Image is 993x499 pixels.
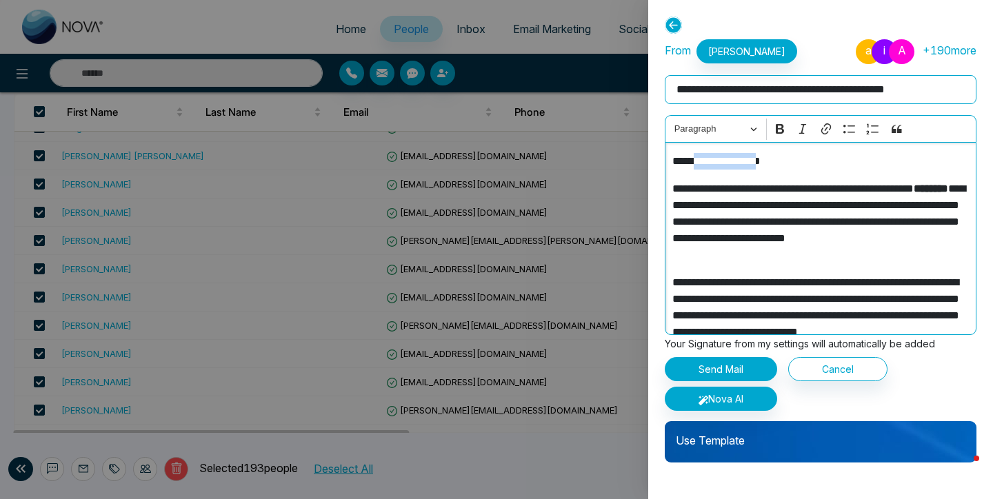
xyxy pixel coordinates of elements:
p: Use Template [665,421,976,449]
span: i [872,39,897,64]
button: Paragraph [668,119,763,140]
li: + 190 more [923,42,976,59]
span: a [856,39,881,64]
span: Paragraph [674,121,746,137]
iframe: Intercom live chat [946,452,979,485]
small: Your Signature from my settings will automatically be added [665,338,935,349]
button: Send Mail [665,357,777,381]
span: [PERSON_NAME] [696,39,797,63]
button: Cancel [788,357,887,381]
div: Editor editing area: main [665,142,976,335]
button: Nova AI [665,387,777,411]
div: Editor toolbar [665,115,976,142]
p: From [665,39,797,63]
span: A [889,39,914,64]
